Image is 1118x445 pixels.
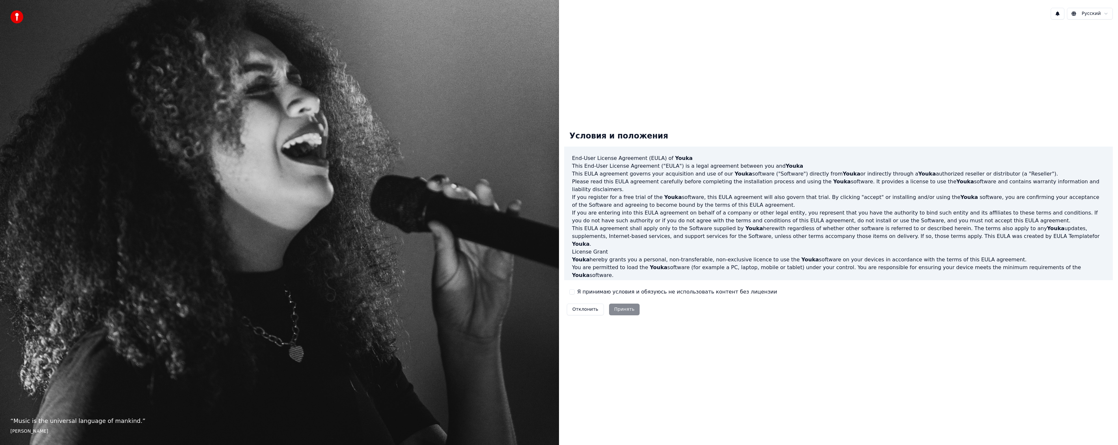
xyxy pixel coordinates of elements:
[572,154,1105,162] h3: End-User License Agreement (EULA) of
[572,264,1105,279] p: You are permitted to load the software (for example a PC, laptop, mobile or tablet) under your co...
[572,193,1105,209] p: If you register for a free trial of the software, this EULA agreement will also govern that trial...
[572,162,1105,170] p: This End-User License Agreement ("EULA") is a legal agreement between you and
[572,225,1105,248] p: This EULA agreement shall apply only to the Software supplied by herewith regardless of whether o...
[650,264,667,270] span: Youka
[746,225,763,231] span: Youka
[801,256,819,263] span: Youka
[567,304,604,315] button: Отклонить
[664,194,682,200] span: Youka
[577,288,777,296] label: Я принимаю условия и обязуюсь не использовать контент без лицензии
[833,178,851,185] span: Youka
[572,170,1105,178] p: This EULA agreement governs your acquisition and use of our software ("Software") directly from o...
[918,171,936,177] span: Youka
[572,256,590,263] span: Youka
[572,256,1105,264] p: hereby grants you a personal, non-transferable, non-exclusive licence to use the software on your...
[786,163,803,169] span: Youka
[572,178,1105,193] p: Please read this EULA agreement carefully before completing the installation process and using th...
[564,126,673,147] div: Условия и положения
[10,10,23,23] img: youka
[675,155,693,161] span: Youka
[1047,225,1064,231] span: Youka
[572,279,1105,287] p: You are not permitted to:
[572,272,590,278] span: Youka
[10,416,549,425] p: “ Music is the universal language of mankind. ”
[960,194,978,200] span: Youka
[843,171,860,177] span: Youka
[572,248,1105,256] h3: License Grant
[572,241,590,247] span: Youka
[956,178,974,185] span: Youka
[10,428,549,435] footer: [PERSON_NAME]
[734,171,752,177] span: Youka
[1053,233,1092,239] a: EULA Template
[572,209,1105,225] p: If you are entering into this EULA agreement on behalf of a company or other legal entity, you re...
